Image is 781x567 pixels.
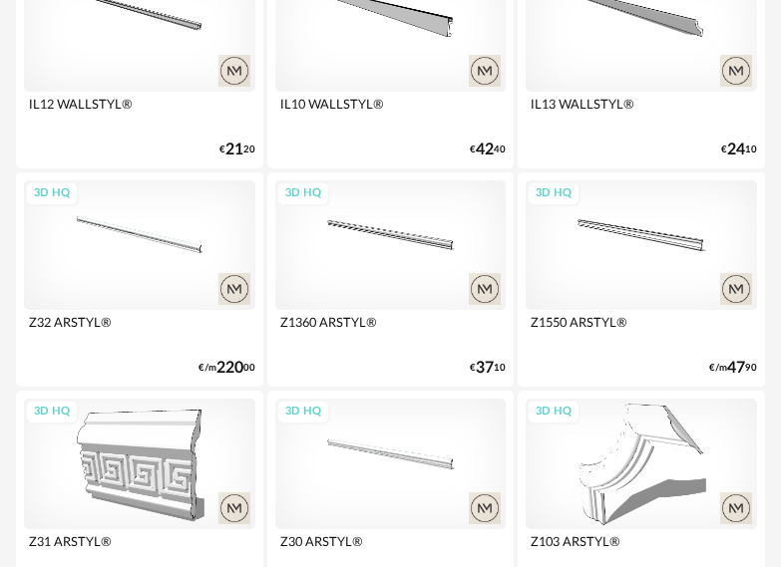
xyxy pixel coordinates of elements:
[275,92,507,132] div: IL10 WALLSTYL®
[470,362,506,375] div: € 10
[198,362,255,375] div: €/m 00
[16,172,263,387] a: 3D HQ Z32 ARSTYL® €/m22000
[527,181,581,206] div: 3D HQ
[727,362,745,375] span: 47
[727,143,745,156] span: 24
[25,400,79,425] div: 3D HQ
[470,143,506,156] div: € 40
[24,92,255,132] div: IL12 WALLSTYL®
[476,362,494,375] span: 37
[709,362,757,375] div: €/m 90
[216,362,243,375] span: 220
[526,92,757,132] div: IL13 WALLSTYL®
[24,310,255,350] div: Z32 ARSTYL®
[225,143,243,156] span: 21
[219,143,255,156] div: € 20
[527,400,581,425] div: 3D HQ
[275,310,507,350] div: Z1360 ARSTYL®
[276,181,330,206] div: 3D HQ
[25,181,79,206] div: 3D HQ
[276,400,330,425] div: 3D HQ
[526,310,757,350] div: Z1550 ARSTYL®
[518,172,765,387] a: 3D HQ Z1550 ARSTYL® €/m4790
[476,143,494,156] span: 42
[721,143,757,156] div: € 10
[267,172,515,387] a: 3D HQ Z1360 ARSTYL® €3710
